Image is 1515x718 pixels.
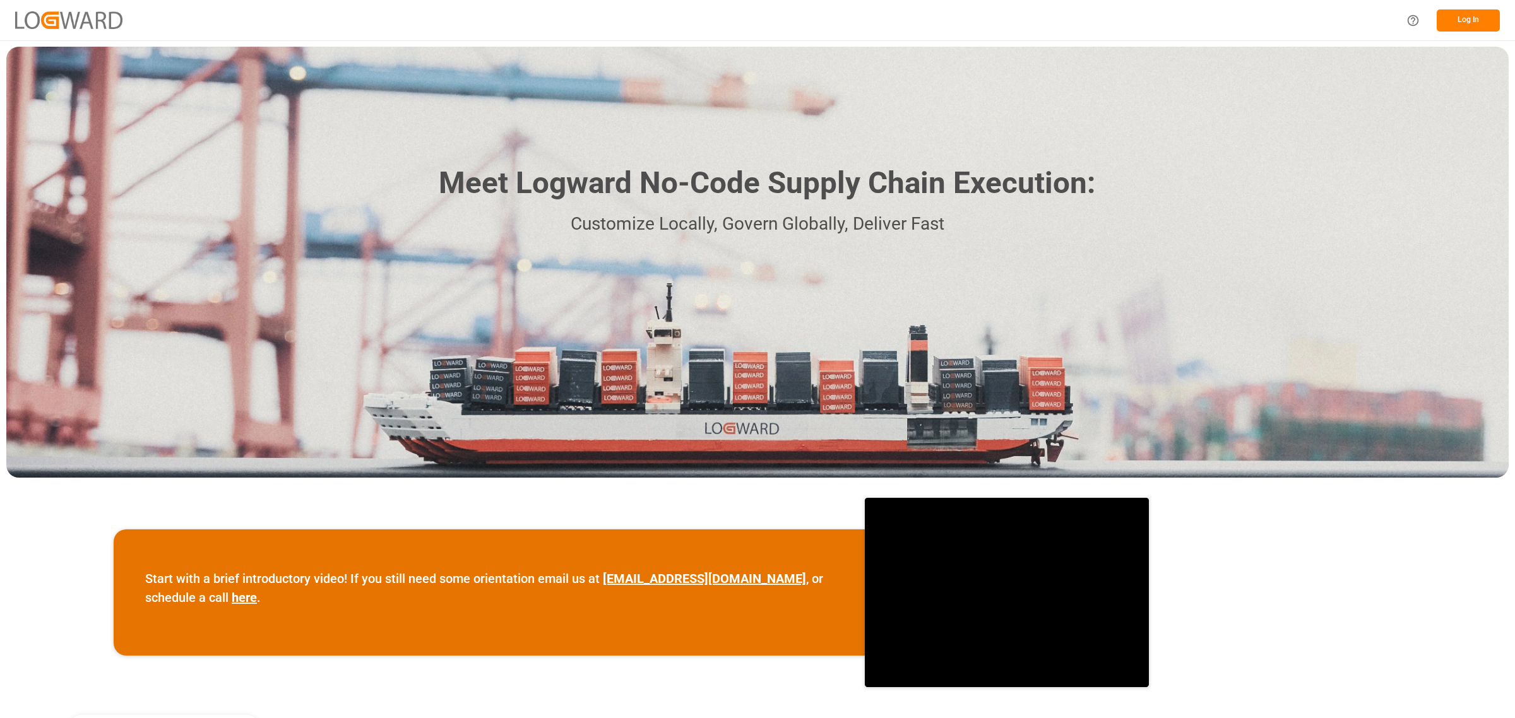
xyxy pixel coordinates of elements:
p: Start with a brief introductory video! If you still need some orientation email us at , or schedu... [145,569,833,607]
button: Log In [1437,9,1500,32]
a: [EMAIL_ADDRESS][DOMAIN_NAME] [603,571,806,586]
iframe: video [865,498,1149,687]
button: Help Center [1399,6,1427,35]
img: Logward_new_orange.png [15,11,122,28]
a: here [232,590,257,605]
p: Customize Locally, Govern Globally, Deliver Fast [420,210,1095,238]
h1: Meet Logward No-Code Supply Chain Execution: [439,161,1095,206]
